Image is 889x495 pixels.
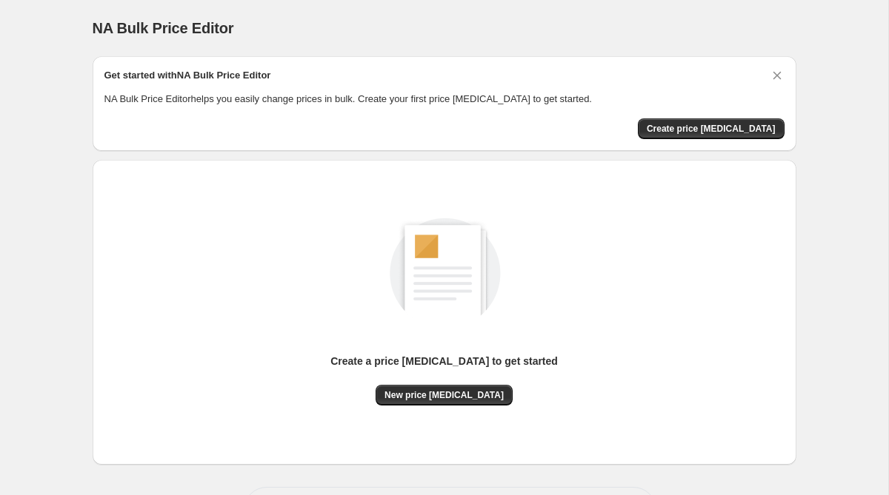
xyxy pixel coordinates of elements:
span: NA Bulk Price Editor [93,20,234,36]
button: New price [MEDICAL_DATA] [376,385,513,405]
span: Create price [MEDICAL_DATA] [647,123,776,135]
p: NA Bulk Price Editor helps you easily change prices in bulk. Create your first price [MEDICAL_DAT... [104,92,785,107]
p: Create a price [MEDICAL_DATA] to get started [330,354,558,368]
h2: Get started with NA Bulk Price Editor [104,68,271,83]
button: Dismiss card [770,68,785,83]
span: New price [MEDICAL_DATA] [384,389,504,401]
button: Create price change job [638,118,785,139]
